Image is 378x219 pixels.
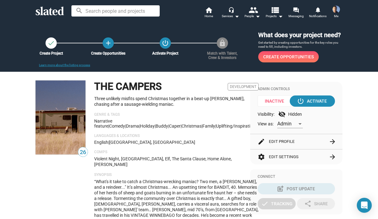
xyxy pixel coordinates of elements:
[88,51,129,56] div: Create Opportunities
[258,134,335,149] button: Edit Profile
[94,150,259,155] p: Comps
[78,148,88,157] span: 26
[263,6,285,20] button: Projects
[288,12,304,20] span: Messaging
[241,6,263,20] button: People
[309,12,327,20] span: Notifications
[290,95,335,107] button: Activate
[94,80,162,93] h1: THE CAMPERS
[201,124,202,129] span: |
[297,198,335,209] button: Share
[47,39,55,47] mat-icon: check
[109,140,195,145] span: [GEOGRAPHIC_DATA], [GEOGRAPHIC_DATA]
[285,6,307,20] a: Messaging
[202,124,215,129] span: family
[94,156,259,168] p: Violent Night, [GEOGRAPHIC_DATA], Elf, The Santa Clause, Home Alone, [PERSON_NAME]
[145,51,186,56] div: Activate Project
[205,12,213,20] span: Home
[258,183,335,194] button: Post Update
[278,110,286,118] mat-icon: visibility_off
[254,12,261,20] mat-icon: arrow_drop_down
[215,124,216,129] span: |
[156,124,168,129] span: buddy
[332,6,340,13] img: Joel Cousins
[329,138,336,145] mat-icon: arrow_forward
[278,183,315,194] div: Post Update
[304,200,312,207] mat-icon: share
[162,39,169,47] mat-icon: power_settings_new
[270,5,279,14] mat-icon: view_list
[104,39,112,47] mat-icon: add
[94,140,108,145] span: English
[307,6,329,20] a: Notifications
[94,173,259,178] p: Synopsis
[125,124,126,129] span: |
[160,37,171,49] button: Activate Project
[329,4,344,21] button: Joel CousinsMe
[258,31,342,39] h3: What does your project need?
[315,7,321,12] mat-icon: notifications
[198,6,220,20] a: Home
[233,12,240,20] mat-icon: arrow_drop_down
[258,138,265,145] mat-icon: edit
[126,124,139,129] span: Drama
[357,198,372,213] div: Open Intercom Messenger
[304,198,328,209] div: Share
[228,83,259,90] span: Development
[258,95,295,107] span: Inactive
[205,6,212,14] mat-icon: home
[334,12,338,20] span: Me
[140,124,155,129] span: Holiday
[258,149,335,164] button: Edit Settings
[258,153,265,161] mat-icon: settings
[258,121,274,127] span: View as:
[109,124,125,129] span: Comedy
[169,124,181,129] span: caper
[228,7,234,12] mat-icon: headset_mic
[94,112,259,117] p: Genre & Tags
[139,124,140,129] span: |
[36,80,85,154] img: THE CAMPERS
[249,5,258,14] mat-icon: people
[258,110,335,118] div: Visibility: Hidden
[94,96,259,107] p: Three unlikely misfits spend Christmas together in a beat-up [PERSON_NAME], chasing after a sausa...
[261,198,293,209] div: Tracking
[258,174,335,179] div: Connect
[108,124,109,129] span: |
[216,124,259,129] span: uplifting/inspirational
[222,12,239,20] div: Services
[168,124,169,129] span: |
[31,51,72,56] div: Create Project
[103,37,114,49] a: Create Opportunities
[258,198,296,209] button: Tracking
[94,134,259,139] p: Languages & Locations
[277,12,284,20] mat-icon: arrow_drop_down
[258,87,335,92] div: Admin Controls
[245,12,260,20] div: People
[329,153,336,161] mat-icon: arrow_forward
[258,41,342,49] p: Get started by creating opportunities for the key roles you need to fill, including investors.
[261,200,269,207] mat-icon: check
[39,63,90,67] a: Learn more about the listing process
[297,97,304,105] mat-icon: power_settings_new
[220,6,241,20] button: Services
[298,95,327,107] div: Activate
[266,12,283,20] span: Projects
[108,140,109,145] span: |
[258,51,319,62] a: Create Opportunities
[94,119,112,129] span: Narrative feature
[182,124,201,129] span: Christmas
[181,124,182,129] span: |
[263,51,314,62] span: Create Opportunities
[71,5,160,17] input: Search people and projects
[293,7,299,13] mat-icon: forum
[277,121,292,127] span: Admin
[277,185,284,192] mat-icon: post_add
